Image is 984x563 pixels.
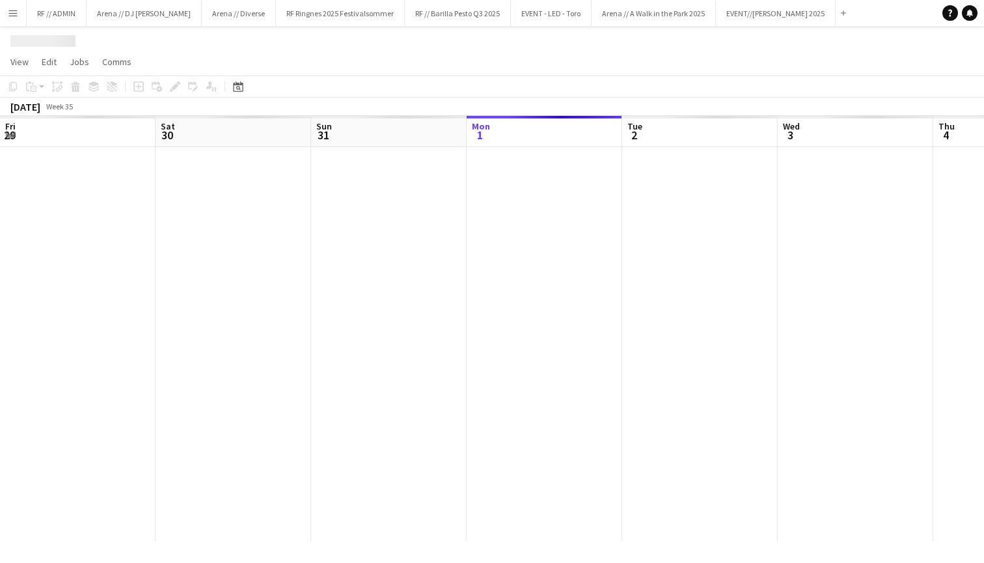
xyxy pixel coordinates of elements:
span: Wed [783,120,800,132]
span: View [10,56,29,68]
span: Jobs [70,56,89,68]
a: Comms [97,53,137,70]
span: Fri [5,120,16,132]
span: Sun [316,120,332,132]
a: View [5,53,34,70]
button: RF Ringnes 2025 Festivalsommer [276,1,405,26]
span: 2 [625,128,642,143]
span: 1 [470,128,490,143]
button: Arena // A Walk in the Park 2025 [592,1,716,26]
a: Jobs [64,53,94,70]
span: 31 [314,128,332,143]
a: Edit [36,53,62,70]
div: [DATE] [10,100,40,113]
button: Arena // Diverse [202,1,276,26]
span: Tue [627,120,642,132]
span: 3 [781,128,800,143]
span: Comms [102,56,131,68]
span: Mon [472,120,490,132]
button: RF // Barilla Pesto Q3 2025 [405,1,511,26]
span: 30 [159,128,175,143]
button: RF // ADMIN [27,1,87,26]
button: Arena // DJ [PERSON_NAME] [87,1,202,26]
span: Week 35 [43,102,75,111]
span: 4 [936,128,955,143]
span: Sat [161,120,175,132]
span: 29 [3,128,16,143]
button: EVENT - LED - Toro [511,1,592,26]
span: Thu [938,120,955,132]
button: EVENT//[PERSON_NAME] 2025 [716,1,836,26]
span: Edit [42,56,57,68]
